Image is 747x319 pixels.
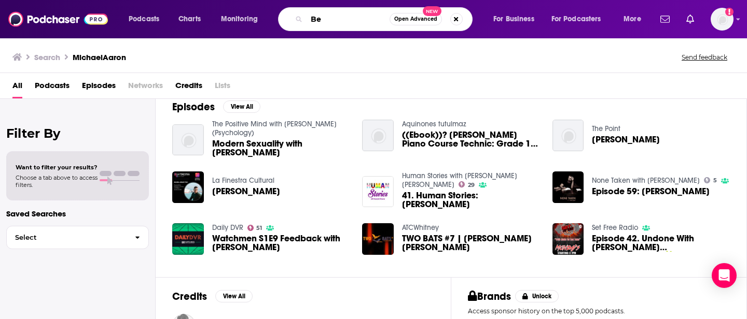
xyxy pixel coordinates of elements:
[493,12,534,26] span: For Business
[725,8,734,16] svg: Add a profile image
[172,100,260,113] a: EpisodesView All
[656,10,674,28] a: Show notifications dropdown
[592,135,660,144] a: Michael Aaron Rockland
[682,10,698,28] a: Show notifications dropdown
[7,234,127,241] span: Select
[592,187,710,196] a: Episode 59: Dr. Michael Aaron
[552,120,584,151] a: Michael Aaron Rockland
[592,187,710,196] span: Episode 59: [PERSON_NAME]
[402,191,540,209] span: 41. Human Stories: [PERSON_NAME]
[212,187,280,196] span: [PERSON_NAME]
[8,9,108,29] img: Podchaser - Follow, Share and Rate Podcasts
[423,6,441,16] span: New
[551,12,601,26] span: For Podcasters
[468,307,730,315] p: Access sponsor history on the top 5,000 podcasts.
[679,53,730,62] button: Send feedback
[214,11,271,27] button: open menu
[82,77,116,98] a: Episodes
[172,290,207,303] h2: Credits
[616,11,654,27] button: open menu
[212,120,337,137] a: The Positive Mind with Armand DiMele (Psychology)
[468,290,511,303] h2: Brands
[592,223,638,232] a: Set Free Radio
[713,178,717,183] span: 5
[172,100,215,113] h2: Episodes
[402,171,517,189] a: Human Stories with Jill Hazard Rowe
[34,52,60,62] h3: Search
[172,171,204,203] img: Michael Aaron Tiso
[73,52,126,62] h3: MichaelAaron
[172,290,253,303] a: CreditsView All
[592,135,660,144] span: [PERSON_NAME]
[212,223,243,232] a: Daily DVR
[704,177,717,183] a: 5
[247,225,262,231] a: 51
[6,126,149,141] h2: Filter By
[545,11,616,27] button: open menu
[394,17,437,22] span: Open Advanced
[711,8,734,31] img: User Profile
[402,191,540,209] a: 41. Human Stories: Michael Aaron
[711,8,734,31] button: Show profile menu
[402,130,540,148] span: ((Ebook))? [PERSON_NAME] Piano Course Technic: Grade 1 by [PERSON_NAME]
[212,139,350,157] a: Modern Sexuality with Michael Aaron
[402,234,540,252] a: TWO BATS #7 | Michael Aaron Smith
[515,290,559,302] button: Unlock
[172,124,204,156] img: Modern Sexuality with Michael Aaron
[362,120,394,151] img: ((Ebook))? Michael Aaron Piano Course Technic: Grade 1 by Michael Aaron
[552,223,584,255] img: Episode 42. Undone With Michael Aaron Olson 🧩
[390,13,442,25] button: Open AdvancedNew
[178,12,201,26] span: Charts
[129,12,159,26] span: Podcasts
[215,77,230,98] span: Lists
[459,181,475,187] a: 29
[624,12,641,26] span: More
[468,183,475,187] span: 29
[16,174,98,189] span: Choose a tab above to access filters.
[402,120,466,128] a: Aquinones tutulmaz
[592,124,620,133] a: The Point
[402,234,540,252] span: TWO BATS #7 | [PERSON_NAME] [PERSON_NAME]
[35,77,70,98] a: Podcasts
[212,234,350,252] a: Watchmen S1E9 Feedback with Michael Aaron
[221,12,258,26] span: Monitoring
[172,223,204,255] img: Watchmen S1E9 Feedback with Michael Aaron
[6,226,149,249] button: Select
[592,234,730,252] span: Episode 42. Undone With [PERSON_NAME] [PERSON_NAME] 🧩
[212,187,280,196] a: Michael Aaron Tiso
[552,171,584,203] img: Episode 59: Dr. Michael Aaron
[175,77,202,98] a: Credits
[307,11,390,27] input: Search podcasts, credits, & more...
[121,11,173,27] button: open menu
[592,234,730,252] a: Episode 42. Undone With Michael Aaron Olson 🧩
[12,77,22,98] a: All
[212,176,274,185] a: La Finestra Cultural
[402,130,540,148] a: ((Ebook))? Michael Aaron Piano Course Technic: Grade 1 by Michael Aaron
[362,176,394,208] img: 41. Human Stories: Michael Aaron
[6,209,149,219] p: Saved Searches
[128,77,163,98] span: Networks
[223,100,260,113] button: View All
[592,176,700,185] a: None Taken with Chris Paul
[402,223,439,232] a: ATCWhitney
[212,234,350,252] span: Watchmen S1E9 Feedback with [PERSON_NAME]
[486,11,547,27] button: open menu
[212,139,350,157] span: Modern Sexuality with [PERSON_NAME]
[172,11,207,27] a: Charts
[256,226,262,230] span: 51
[16,164,98,171] span: Want to filter your results?
[362,223,394,255] img: TWO BATS #7 | Michael Aaron Smith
